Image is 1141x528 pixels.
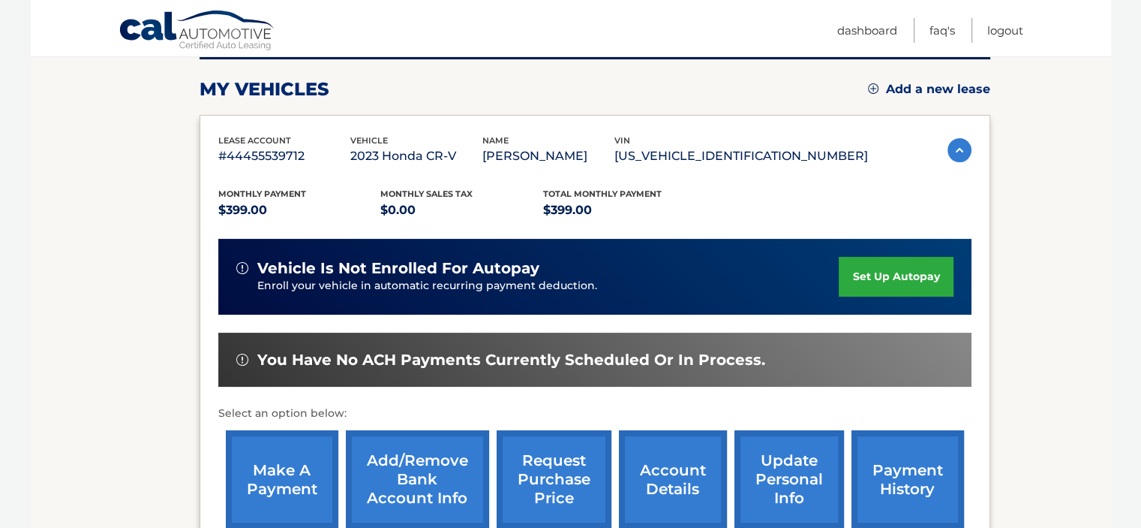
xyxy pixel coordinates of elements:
span: vehicle [350,135,388,146]
span: vin [614,135,630,146]
p: $399.00 [218,200,381,221]
p: $0.00 [380,200,543,221]
span: Monthly sales Tax [380,189,473,199]
span: Total Monthly Payment [543,189,662,199]
img: alert-white.svg [236,262,248,274]
img: alert-white.svg [236,354,248,366]
span: lease account [218,135,291,146]
span: vehicle is not enrolled for autopay [257,259,539,278]
span: Monthly Payment [218,189,306,199]
a: Add a new lease [868,82,990,97]
img: accordion-active.svg [947,138,971,162]
a: Cal Automotive [119,10,276,53]
a: set up autopay [839,257,953,297]
p: Enroll your vehicle in automatic recurring payment deduction. [257,278,839,294]
span: You have no ACH payments currently scheduled or in process. [257,351,765,370]
a: Dashboard [837,18,897,43]
p: #44455539712 [218,146,350,167]
p: $399.00 [543,200,706,221]
p: Select an option below: [218,405,971,423]
h2: my vehicles [200,78,329,101]
a: FAQ's [929,18,955,43]
p: [US_VEHICLE_IDENTIFICATION_NUMBER] [614,146,868,167]
a: Logout [987,18,1023,43]
span: name [482,135,509,146]
img: add.svg [868,83,878,94]
p: [PERSON_NAME] [482,146,614,167]
p: 2023 Honda CR-V [350,146,482,167]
